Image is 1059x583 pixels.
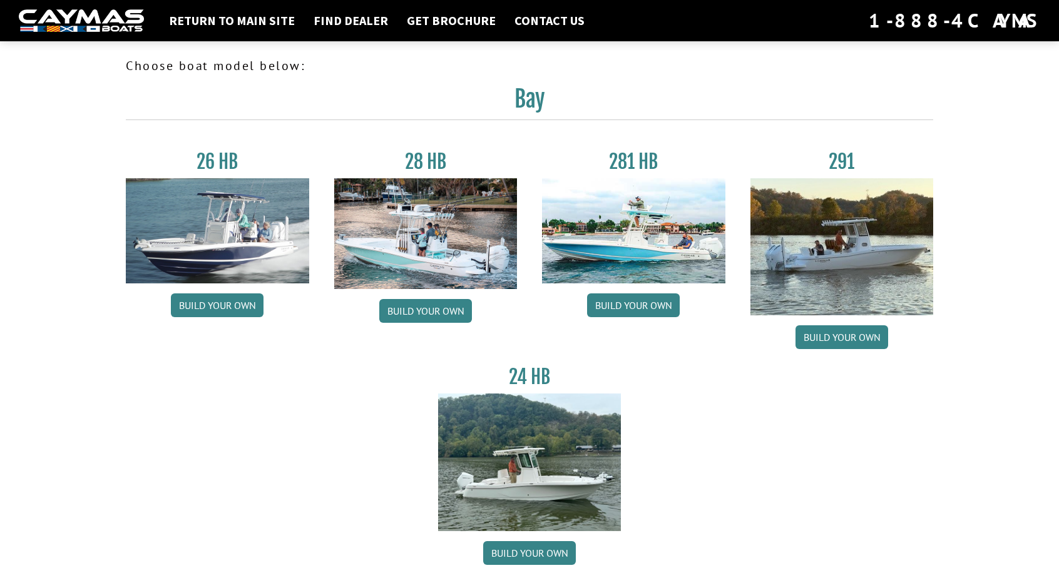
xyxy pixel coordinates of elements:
a: Build your own [379,299,472,323]
p: Choose boat model below: [126,56,933,75]
h3: 26 HB [126,150,309,173]
h3: 291 [750,150,934,173]
h3: 28 HB [334,150,518,173]
a: Build your own [587,293,680,317]
img: 26_new_photo_resized.jpg [126,178,309,283]
a: Contact Us [508,13,591,29]
a: Get Brochure [401,13,502,29]
a: Build your own [796,325,888,349]
a: Build your own [483,541,576,565]
a: Build your own [171,293,263,317]
img: 24_HB_thumbnail.jpg [438,393,622,530]
h3: 281 HB [542,150,725,173]
h3: 24 HB [438,365,622,388]
img: 291_Thumbnail.jpg [750,178,934,315]
img: 28-hb-twin.jpg [542,178,725,283]
div: 1-888-4CAYMAS [869,7,1040,34]
h2: Bay [126,85,933,120]
a: Find Dealer [307,13,394,29]
img: white-logo-c9c8dbefe5ff5ceceb0f0178aa75bf4bb51f6bca0971e226c86eb53dfe498488.png [19,9,144,33]
a: Return to main site [163,13,301,29]
img: 28_hb_thumbnail_for_caymas_connect.jpg [334,178,518,289]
